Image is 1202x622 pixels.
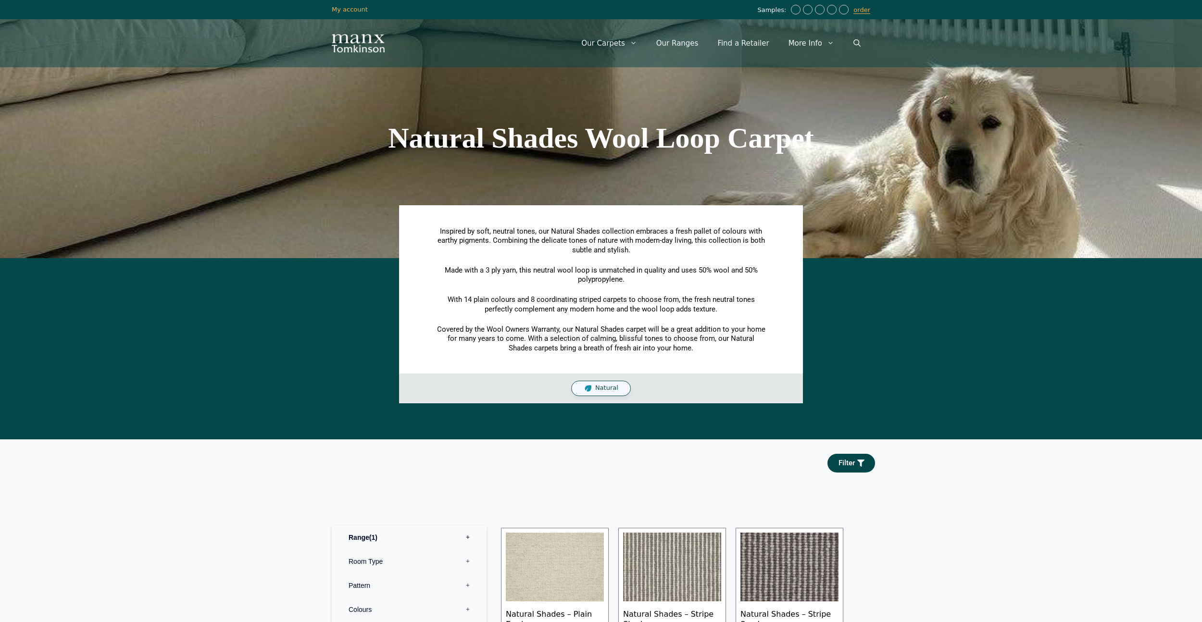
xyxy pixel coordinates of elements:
[757,6,789,14] span: Samples:
[339,525,479,549] label: Range
[339,549,479,573] label: Room Type
[572,29,647,58] a: Our Carpets
[438,227,765,254] span: Inspired by soft, neutral tones, our Natural Shades collection embraces a fresh pallet of colours...
[332,6,368,13] a: My account
[445,266,758,284] span: Made with a 3 ply yarn, this neutral wool loop is unmatched in quality and uses 50% wool and 50% ...
[435,325,767,353] p: Covered by the Wool Owners Warranty, our Natural Shades carpet will be a great addition to your h...
[339,597,479,622] label: Colours
[844,29,870,58] a: Open Search Bar
[623,533,721,602] img: mid grey & cream stripe
[853,6,870,14] a: order
[839,460,855,467] span: Filter
[827,454,875,473] a: Filter
[647,29,708,58] a: Our Ranges
[339,573,479,597] label: Pattern
[448,295,755,313] span: With 14 plain colours and 8 coordinating striped carpets to choose from, the fresh neutral tones ...
[708,29,778,58] a: Find a Retailer
[779,29,844,58] a: More Info
[369,534,377,541] span: 1
[595,384,618,392] span: Natural
[506,533,604,602] img: Plain soft cream
[332,124,870,152] h1: Natural Shades Wool Loop Carpet
[572,29,870,58] nav: Primary
[332,34,385,52] img: Manx Tomkinson
[740,533,839,602] img: dark and light grey stripe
